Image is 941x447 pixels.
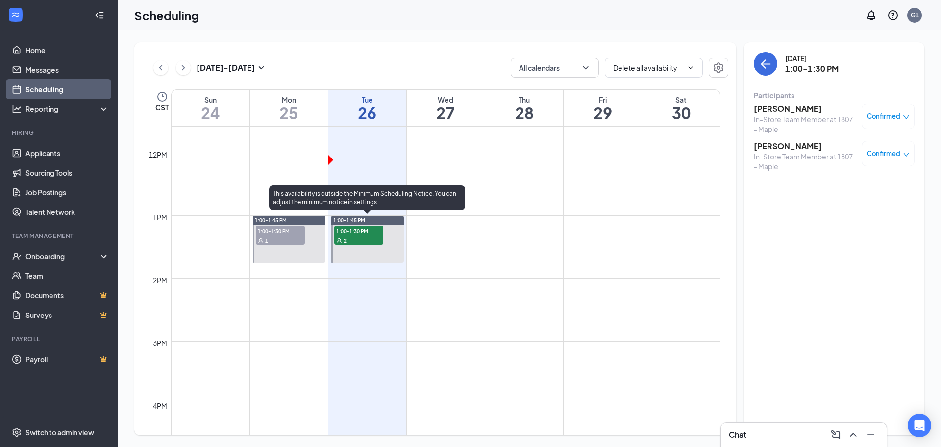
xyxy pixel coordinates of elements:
[903,114,910,121] span: down
[25,266,109,286] a: Team
[11,10,21,20] svg: WorkstreamLogo
[511,58,599,78] button: All calendarsChevronDown
[258,238,264,244] svg: User
[269,185,465,210] div: This availability is outside the Minimum Scheduling Notice. You can adjust the minimum notice in ...
[25,349,109,369] a: PayrollCrown
[754,90,915,100] div: Participants
[344,237,347,244] span: 2
[147,149,169,160] div: 12pm
[830,429,842,441] svg: ComposeMessage
[197,62,255,73] h3: [DATE] - [DATE]
[328,105,406,121] h1: 26
[25,427,94,437] div: Switch to admin view
[911,11,919,19] div: G1
[25,40,109,60] a: Home
[754,114,857,134] div: In-Store Team Member at 1807 - Maple
[25,286,109,305] a: DocumentsCrown
[250,90,328,126] a: August 25, 2025
[95,10,104,20] svg: Collapse
[407,105,485,121] h1: 27
[828,427,843,443] button: ComposeMessage
[754,152,857,171] div: In-Store Team Member at 1807 - Maple
[333,217,365,224] span: 1:00-1:45 PM
[156,91,168,103] svg: Clock
[151,212,169,223] div: 1pm
[328,95,406,105] div: Tue
[564,90,642,126] a: August 29, 2025
[156,62,166,74] svg: ChevronLeft
[172,90,249,126] a: August 24, 2025
[25,163,109,183] a: Sourcing Tools
[172,105,249,121] h1: 24
[863,427,879,443] button: Minimize
[785,53,839,63] div: [DATE]
[903,151,910,158] span: down
[760,58,771,70] svg: ArrowLeft
[485,95,563,105] div: Thu
[25,143,109,163] a: Applicants
[153,60,168,75] button: ChevronLeft
[407,90,485,126] a: August 27, 2025
[908,414,931,437] div: Open Intercom Messenger
[865,429,877,441] svg: Minimize
[250,95,328,105] div: Mon
[709,58,728,78] button: Settings
[25,251,101,261] div: Onboarding
[265,237,268,244] span: 1
[785,63,839,74] h3: 1:00-1:30 PM
[754,104,857,114] h3: [PERSON_NAME]
[866,9,877,21] svg: Notifications
[255,217,287,224] span: 1:00-1:45 PM
[256,226,305,236] span: 1:00-1:30 PM
[328,90,406,126] a: August 26, 2025
[887,9,899,21] svg: QuestionInfo
[255,62,267,74] svg: SmallChevronDown
[25,305,109,325] a: SurveysCrown
[151,275,169,286] div: 2pm
[25,202,109,222] a: Talent Network
[847,429,859,441] svg: ChevronUp
[642,90,720,126] a: August 30, 2025
[25,79,109,99] a: Scheduling
[754,141,857,152] h3: [PERSON_NAME]
[713,62,724,74] svg: Settings
[12,104,22,114] svg: Analysis
[134,7,199,24] h1: Scheduling
[12,129,107,137] div: Hiring
[250,105,328,121] h1: 25
[754,52,777,76] button: back-button
[172,95,249,105] div: Sun
[485,90,563,126] a: August 28, 2025
[845,427,861,443] button: ChevronUp
[867,111,900,121] span: Confirmed
[613,62,683,73] input: Manage availability
[867,149,900,158] span: Confirmed
[12,427,22,437] svg: Settings
[178,62,188,74] svg: ChevronRight
[407,95,485,105] div: Wed
[12,251,22,261] svg: UserCheck
[564,95,642,105] div: Fri
[336,238,342,244] svg: User
[25,104,110,114] div: Reporting
[151,400,169,411] div: 4pm
[155,103,169,112] span: CST
[729,429,746,440] h3: Chat
[25,60,109,79] a: Messages
[176,60,191,75] button: ChevronRight
[485,105,563,121] h1: 28
[687,64,694,72] svg: ChevronDown
[642,105,720,121] h1: 30
[564,105,642,121] h1: 29
[581,63,591,73] svg: ChevronDown
[12,335,107,343] div: Payroll
[151,338,169,348] div: 3pm
[334,226,383,236] span: 1:00-1:30 PM
[642,95,720,105] div: Sat
[12,232,107,240] div: Team Management
[25,183,109,202] a: Job Postings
